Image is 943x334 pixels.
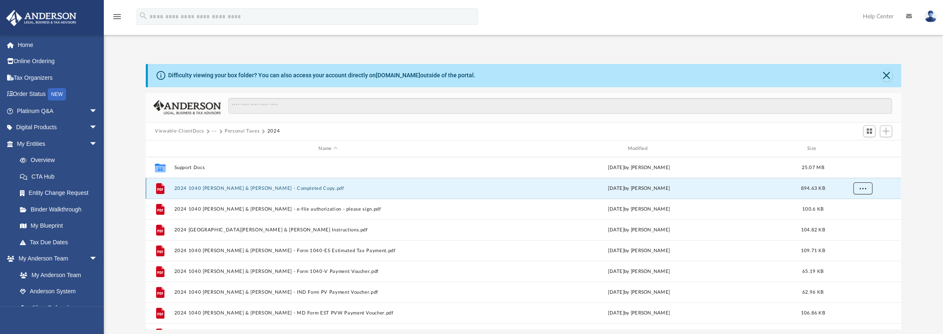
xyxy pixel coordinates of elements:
input: Search files and folders [228,98,892,114]
div: id [833,145,891,152]
button: 2024 1040 [PERSON_NAME] & [PERSON_NAME] - Form 1040-V Payment Voucher.pdf [174,269,482,274]
div: [DATE] by [PERSON_NAME] [485,289,793,296]
div: Name [174,145,482,152]
a: My Blueprint [12,218,106,234]
span: 109.71 KB [801,248,825,253]
div: Difficulty viewing your box folder? You can also access your account directly on outside of the p... [168,71,475,80]
span: 25.07 MB [801,165,824,170]
button: 2024 [267,128,280,135]
div: [DATE] by [PERSON_NAME] [485,247,793,255]
button: More options [853,182,872,195]
a: Online Ordering [6,53,110,70]
a: [DOMAIN_NAME] [376,72,420,79]
button: 2024 1040 [PERSON_NAME] & [PERSON_NAME] - Completed Copy.pdf [174,186,482,191]
div: NEW [48,88,66,101]
div: id [149,145,170,152]
a: Home [6,37,110,53]
span: arrow_drop_down [89,135,106,152]
span: 65.19 KB [802,269,823,274]
a: My Entitiesarrow_drop_down [6,135,110,152]
a: menu [112,16,122,22]
button: Close [881,70,892,81]
button: 2024 1040 [PERSON_NAME] & [PERSON_NAME] - Form 1040-ES Estimated Tax Payment.pdf [174,248,482,253]
a: Order StatusNEW [6,86,110,103]
a: Overview [12,152,110,169]
span: arrow_drop_down [89,119,106,136]
a: My Anderson Teamarrow_drop_down [6,250,106,267]
div: [DATE] by [PERSON_NAME] [485,268,793,275]
span: 894.63 KB [801,186,825,191]
a: Tax Due Dates [12,234,110,250]
div: by [PERSON_NAME] [485,185,793,192]
button: Add [880,125,892,137]
button: Viewable-ClientDocs [155,128,204,135]
a: Digital Productsarrow_drop_down [6,119,110,136]
span: arrow_drop_down [89,250,106,268]
a: Binder Walkthrough [12,201,110,218]
button: 2024 [GEOGRAPHIC_DATA][PERSON_NAME] & [PERSON_NAME] Instructions.pdf [174,227,482,233]
div: grid [146,157,901,329]
i: search [139,11,148,20]
i: menu [112,12,122,22]
button: 2024 1040 [PERSON_NAME] & [PERSON_NAME] - MD Form EST PVW Payment Voucher.pdf [174,310,482,316]
img: User Pic [924,10,937,22]
span: 62.96 KB [802,290,823,295]
img: Anderson Advisors Platinum Portal [4,10,79,26]
a: My Anderson Team [12,267,102,283]
a: Platinum Q&Aarrow_drop_down [6,103,110,119]
div: [DATE] by [PERSON_NAME] [485,206,793,213]
a: Entity Change Request [12,185,110,201]
a: Client Referrals [12,300,106,316]
a: CTA Hub [12,168,110,185]
span: 104.82 KB [801,228,825,232]
div: Modified [485,145,793,152]
div: [DATE] by [PERSON_NAME] [485,309,793,317]
div: Size [796,145,830,152]
div: [DATE] by [PERSON_NAME] [485,164,793,172]
span: arrow_drop_down [89,103,106,120]
span: 100.6 KB [802,207,823,211]
a: Tax Organizers [6,69,110,86]
a: Anderson System [12,283,106,300]
button: Personal Taxes [225,128,260,135]
button: 2024 1040 [PERSON_NAME] & [PERSON_NAME] - e-file authorization - please sign.pdf [174,206,482,212]
div: [DATE] by [PERSON_NAME] [485,226,793,234]
button: ··· [212,128,217,135]
span: [DATE] [608,186,624,191]
button: 2024 1040 [PERSON_NAME] & [PERSON_NAME] - IND Form PV Payment Voucher.pdf [174,290,482,295]
button: Switch to Grid View [863,125,876,137]
span: 106.86 KB [801,311,825,315]
button: Support Docs [174,165,482,170]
